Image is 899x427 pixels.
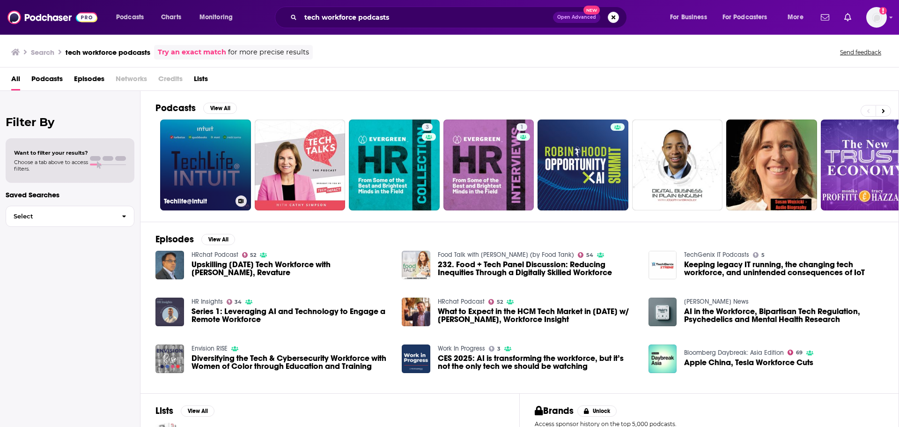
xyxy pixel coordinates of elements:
a: What to Expect in the HCM Tech Market in 2021 w/ Jeremy Ames, Workforce Insight [438,307,637,323]
h3: Techlife@Intuit [164,197,232,205]
h2: Brands [535,405,574,417]
span: 3 [497,347,501,351]
a: 3 [349,120,440,210]
span: 52 [250,253,256,257]
button: Unlock [577,405,617,417]
a: 5 [753,252,765,258]
span: 3 [426,123,429,132]
a: Diversifying the Tech & Cybersecurity Workforce with Women of Color through Education and Training [155,345,184,373]
a: 52 [488,299,503,305]
p: Saved Searches [6,190,134,199]
a: 3 [489,346,501,352]
button: open menu [193,10,245,25]
span: Choose a tab above to access filters. [14,159,88,172]
a: TechGenix IT Podcasts [684,251,749,259]
a: 69 [788,350,803,355]
a: 54 [578,252,593,258]
a: 3 [422,123,433,131]
span: 5 [761,253,765,257]
svg: Add a profile image [879,7,887,15]
span: 69 [796,351,803,355]
a: Envision RISE [192,345,228,352]
h2: Podcasts [155,102,196,114]
button: open menu [110,10,156,25]
a: CES 2025: AI is transforming the workforce, but it’s not the only tech we should be watching [402,345,430,373]
a: Diversifying the Tech & Cybersecurity Workforce with Women of Color through Education and Training [192,354,391,370]
a: Show notifications dropdown [817,9,833,25]
a: CES 2025: AI is transforming the workforce, but it’s not the only tech we should be watching [438,354,637,370]
a: 34 [227,299,242,305]
span: 1 [520,123,523,132]
a: Try an exact match [158,47,226,58]
a: Lists [194,71,208,90]
span: What to Expect in the HCM Tech Market in [DATE] w/ [PERSON_NAME], Workforce Insight [438,307,637,323]
h3: tech workforce podcasts [66,48,150,57]
img: Apple China, Tesla Workforce Cuts [648,345,677,373]
div: Search podcasts, credits, & more... [284,7,636,28]
input: Search podcasts, credits, & more... [301,10,553,25]
span: Charts [161,11,181,24]
span: Podcasts [116,11,144,24]
span: More [788,11,803,24]
a: Keeping legacy IT running, the changing tech workforce, and unintended consequences of IoT [684,261,884,277]
a: All [11,71,20,90]
a: Food Talk with Dani Nierenberg (by Food Tank) [438,251,574,259]
a: 232. Food + Tech Panel Discussion: Reducing Inequities Through a Digitally Skilled Workforce [438,261,637,277]
a: Series 1: Leveraging AI and Technology to Engage a Remote Workforce [192,307,391,323]
img: Series 1: Leveraging AI and Technology to Engage a Remote Workforce [155,298,184,326]
img: Keeping legacy IT running, the changing tech workforce, and unintended consequences of IoT [648,251,677,279]
span: Podcasts [31,71,63,90]
span: New [583,6,600,15]
button: View All [201,234,235,245]
button: open menu [781,10,815,25]
img: Upskilling Tomorrow's Tech Workforce with Tan Moorthy, Revature [155,251,184,279]
a: AI in the Workforce, Bipartisan Tech Regulation, Psychedelics and Mental Health Research [684,307,884,323]
a: PodcastsView All [155,102,237,114]
button: open menu [663,10,719,25]
button: Open AdvancedNew [553,12,600,23]
span: Logged in as tyllerbarner [866,7,887,28]
span: Select [6,213,114,219]
a: 52 [242,252,257,258]
img: Podchaser - Follow, Share and Rate Podcasts [7,8,97,26]
span: For Podcasters [722,11,767,24]
button: Send feedback [837,48,884,56]
a: 232. Food + Tech Panel Discussion: Reducing Inequities Through a Digitally Skilled Workforce [402,251,430,279]
a: Travis's News [684,298,749,306]
h3: Search [31,48,54,57]
a: 1 [516,123,527,131]
img: What to Expect in the HCM Tech Market in 2021 w/ Jeremy Ames, Workforce Insight [402,298,430,326]
a: Techlife@Intuit [160,120,251,210]
a: Apple China, Tesla Workforce Cuts [684,359,813,367]
a: AI in the Workforce, Bipartisan Tech Regulation, Psychedelics and Mental Health Research [648,298,677,326]
a: Bloomberg Daybreak: Asia Edition [684,349,784,357]
a: HRchat Podcast [192,251,238,259]
h2: Episodes [155,233,194,245]
button: open menu [716,10,781,25]
span: 34 [235,300,242,304]
button: View All [181,405,214,417]
a: ListsView All [155,405,214,417]
span: Upskilling [DATE] Tech Workforce with [PERSON_NAME], Revature [192,261,391,277]
h2: Filter By [6,115,134,129]
a: Charts [155,10,187,25]
span: Networks [116,71,147,90]
span: Monitoring [199,11,233,24]
a: EpisodesView All [155,233,235,245]
span: 54 [586,253,593,257]
span: For Business [670,11,707,24]
a: Work In Progress [438,345,485,352]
